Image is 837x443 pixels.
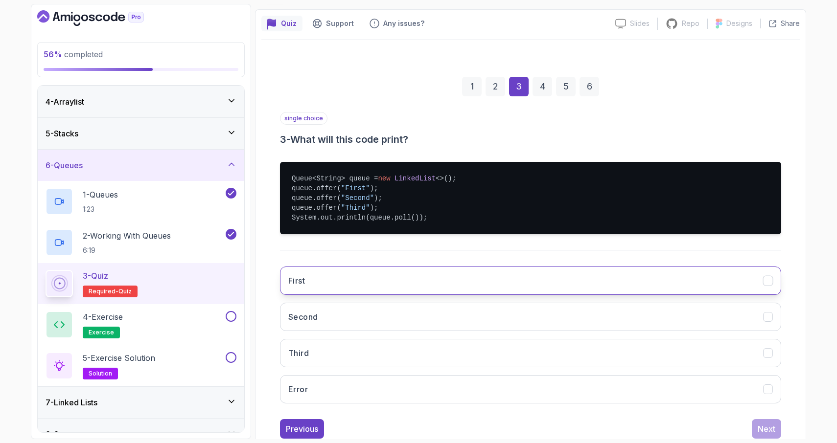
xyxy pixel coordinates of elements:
span: quiz [118,288,132,295]
button: First [280,266,781,295]
span: LinkedList [395,175,436,182]
p: 3 - Quiz [83,270,108,282]
h3: 5 - Stacks [46,128,78,139]
h3: 8 - Sets [46,428,70,440]
p: 6:19 [83,245,171,255]
button: Feedback button [364,16,430,31]
p: Support [326,19,354,28]
div: 5 [556,77,576,96]
p: Any issues? [383,19,424,28]
button: 4-Exerciseexercise [46,311,236,338]
p: 2 - Working With Queues [83,230,171,242]
p: 4 - Exercise [83,311,123,323]
span: Required- [89,288,118,295]
p: Quiz [281,19,297,28]
h3: 6 - Queues [46,159,83,171]
button: 6-Queues [38,150,244,181]
span: new [378,175,390,182]
p: 5 - Exercise Solution [83,352,155,364]
span: "Second" [341,194,374,202]
a: Dashboard [37,10,166,26]
span: "Third" [341,204,370,212]
h3: 3 - What will this code print? [280,133,781,146]
button: Second [280,303,781,331]
div: 1 [462,77,482,96]
div: 6 [580,77,599,96]
button: Support button [306,16,360,31]
div: 3 [509,77,529,96]
h3: Error [288,383,308,395]
button: 4-Arraylist [38,86,244,117]
h3: 4 - Arraylist [46,96,84,108]
div: Previous [286,423,318,435]
p: Slides [630,19,650,28]
p: Designs [726,19,752,28]
button: 5-Stacks [38,118,244,149]
button: Third [280,339,781,367]
button: Previous [280,419,324,439]
button: quiz button [261,16,302,31]
div: 4 [533,77,552,96]
pre: Queue<String> queue = <>(); queue.offer( ); queue.offer( ); queue.offer( ); System.out.println(qu... [280,162,781,234]
p: Share [781,19,800,28]
p: 1:23 [83,204,118,214]
h3: Second [288,311,318,323]
span: 56 % [44,49,62,59]
button: 1-Queues1:23 [46,188,236,215]
span: completed [44,49,103,59]
p: Repo [682,19,699,28]
h3: 7 - Linked Lists [46,397,97,408]
button: Next [752,419,781,439]
h3: First [288,275,305,287]
span: "First" [341,184,370,192]
p: 1 - Queues [83,189,118,200]
p: single choice [280,112,327,125]
span: exercise [89,329,114,336]
button: Share [760,19,800,28]
div: 2 [486,77,505,96]
button: 2-Working With Queues6:19 [46,229,236,256]
span: solution [89,370,112,377]
button: 3-QuizRequired-quiz [46,270,236,297]
h3: Third [288,347,309,359]
button: 5-Exercise Solutionsolution [46,352,236,379]
button: Error [280,375,781,403]
div: Next [758,423,775,435]
button: 7-Linked Lists [38,387,244,418]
